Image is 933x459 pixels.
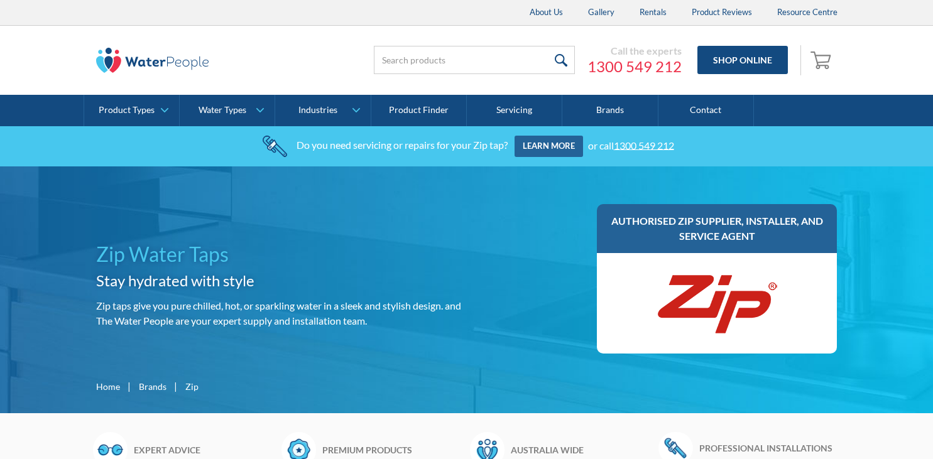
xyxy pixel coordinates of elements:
div: | [126,379,133,394]
div: or call [588,139,674,151]
div: Call the experts [587,45,682,57]
a: 1300 549 212 [587,57,682,76]
a: Brands [139,380,166,393]
img: The Water People [96,48,209,73]
a: Product Types [84,95,179,126]
div: Product Types [99,105,155,116]
div: Industries [298,105,337,116]
a: Contact [658,95,754,126]
img: Zip [654,266,780,341]
p: Zip taps give you pure chilled, hot, or sparkling water in a sleek and stylish design. and The Wa... [96,298,462,328]
h6: Expert advice [134,443,275,456]
div: Water Types [199,105,246,116]
div: Zip [185,380,199,393]
a: Learn more [515,136,583,157]
a: Home [96,380,120,393]
a: Shop Online [697,46,788,74]
a: Brands [562,95,658,126]
a: Industries [275,95,370,126]
a: Product Finder [371,95,467,126]
div: Do you need servicing or repairs for your Zip tap? [297,139,508,151]
h2: Stay hydrated with style [96,269,462,292]
h3: Authorised Zip supplier, installer, and service agent [609,213,825,244]
div: | [173,379,179,394]
h1: Zip Water Taps [96,239,462,269]
input: Search products [374,46,575,74]
a: Water Types [180,95,275,126]
img: shopping cart [810,50,834,70]
a: 1300 549 212 [614,139,674,151]
h6: Premium products [322,443,464,456]
h6: Professional installations [699,441,841,455]
a: Open empty cart [807,45,838,75]
h6: Australia wide [511,443,652,456]
a: Servicing [467,95,562,126]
